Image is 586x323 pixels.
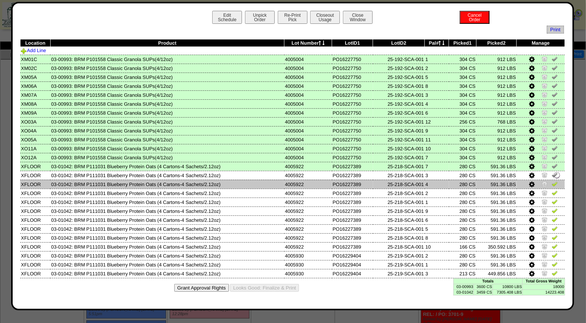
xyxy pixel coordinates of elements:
td: 4005922 [284,162,332,171]
td: 03-00993: BRM P101558 Classic Granola SUPs(4/12oz) [50,90,284,99]
td: 2 [425,189,449,198]
td: PO16227389 [332,198,373,207]
td: 10 [425,242,449,251]
td: 25-192-SCA-001 [373,126,425,135]
td: PO16227750 [332,144,373,153]
td: 03-01042: BRM P111031 Blueberry Protein Oats (4 Cartons-4 Sachets/2.12oz) [50,198,284,207]
img: Zero Item and Verify [542,145,548,151]
img: Zero Item and Verify [542,56,548,62]
td: PO16227389 [332,233,373,242]
th: Product [50,39,284,47]
td: 591.36 LBS [477,251,517,260]
td: 25-192-SCA-001 [373,55,425,64]
td: PO16227750 [332,108,373,117]
td: 25-218-SCA-001 [373,180,425,189]
td: 4005922 [284,242,332,251]
td: PO16227389 [332,189,373,198]
td: 03-01042: BRM P111031 Blueberry Protein Oats (4 Cartons-4 Sachets/2.12oz) [50,269,284,278]
img: Zero Item and Verify [542,261,548,267]
td: XFLOOR [20,198,50,207]
img: Un-Verify Pick [552,127,558,133]
td: 591.36 LBS [477,171,517,180]
td: 280 CS [449,224,477,233]
td: 912 LBS [477,64,517,73]
td: XFLOOR [20,171,50,180]
td: 4005004 [284,144,332,153]
td: 03-00993: BRM P101558 Classic Granola SUPs(4/12oz) [50,108,284,117]
td: 304 CS [449,64,477,73]
td: 8 [425,233,449,242]
button: CloseWindow [343,11,373,24]
span: Print [547,26,564,33]
td: 03-01042: BRM P111031 Blueberry Protein Oats (4 Cartons-4 Sachets/2.12oz) [50,251,284,260]
button: CancelOrder [460,11,490,24]
td: 03-01042: BRM P111031 Blueberry Protein Oats (4 Cartons-4 Sachets/2.12oz) [50,224,284,233]
td: 1 [425,260,449,269]
td: 591.36 LBS [477,260,517,269]
td: 25-218-SCA-001 [373,224,425,233]
td: 304 CS [449,108,477,117]
img: spinner-alpha-0.gif [553,171,561,179]
td: XO05A [20,135,50,144]
td: 912 LBS [477,153,517,162]
td: 280 CS [449,215,477,224]
td: 03-01042: BRM P111031 Blueberry Protein Oats (4 Cartons-4 Sachets/2.12oz) [50,189,284,198]
td: XFLOOR [20,180,50,189]
td: 304 CS [449,126,477,135]
td: 03-00993: BRM P101558 Classic Granola SUPs(4/12oz) [50,144,284,153]
td: 304 CS [449,99,477,108]
td: 5 [425,73,449,81]
img: Verify Pick [552,234,558,240]
td: 4005930 [284,251,332,260]
td: 3 [425,90,449,99]
td: 03-01042: BRM P111031 Blueberry Protein Oats (4 Cartons-4 Sachets/2.12oz) [50,171,284,180]
td: 304 CS [449,135,477,144]
td: 2 [425,64,449,73]
td: 591.36 LBS [477,162,517,171]
td: XO03A [20,117,50,126]
img: Un-Verify Pick [552,136,558,142]
td: 03-00993: BRM P101558 Classic Granola SUPs(4/12oz) [50,73,284,81]
img: Un-Verify Pick [552,56,558,62]
td: 213 CS [449,269,477,278]
td: PO16227750 [332,55,373,64]
img: Zero Item and Verify [542,172,548,178]
img: Verify Pick [552,190,558,196]
img: Zero Item and Verify [542,109,548,115]
img: Zero Item and Verify [542,118,548,124]
img: Zero Item and Verify [542,100,548,106]
img: Zero Item and Verify [542,199,548,205]
td: 4 [425,99,449,108]
td: 03-01042: BRM P111031 Blueberry Protein Oats (4 Cartons-4 Sachets/2.12oz) [50,233,284,242]
td: XO04A [20,126,50,135]
a: CloseWindow [342,17,373,22]
td: 4005004 [284,153,332,162]
td: XFLOOR [20,269,50,278]
td: 25-192-SCA-001 [373,144,425,153]
td: XFLOOR [20,189,50,198]
td: 03-00993: BRM P101558 Classic Granola SUPs(4/12oz) [50,64,284,73]
td: 4005922 [284,189,332,198]
td: PO16227389 [332,207,373,215]
td: 12 [425,117,449,126]
td: 280 CS [449,251,477,260]
td: XM06A [20,81,50,90]
td: 280 CS [449,233,477,242]
th: Picked2 [477,39,517,47]
td: XM07A [20,90,50,99]
img: Un-Verify Pick [552,145,558,151]
td: 03-00993: BRM P101558 Classic Granola SUPs(4/12oz) [50,55,284,64]
td: 304 CS [449,81,477,90]
td: 25-218-SCA-001 [373,171,425,180]
td: 350.592 LBS [477,242,517,251]
td: Totals [453,278,523,284]
td: 03-01042 [453,290,474,295]
td: 9 [425,126,449,135]
img: Zero Item and Verify [542,234,548,240]
img: Zero Item and Verify [542,74,548,80]
td: 25-218-SCA-001 [373,215,425,224]
td: PO16227750 [332,153,373,162]
td: 10 [425,144,449,153]
td: 25-218-SCA-001 [373,233,425,242]
td: 7 [425,162,449,171]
